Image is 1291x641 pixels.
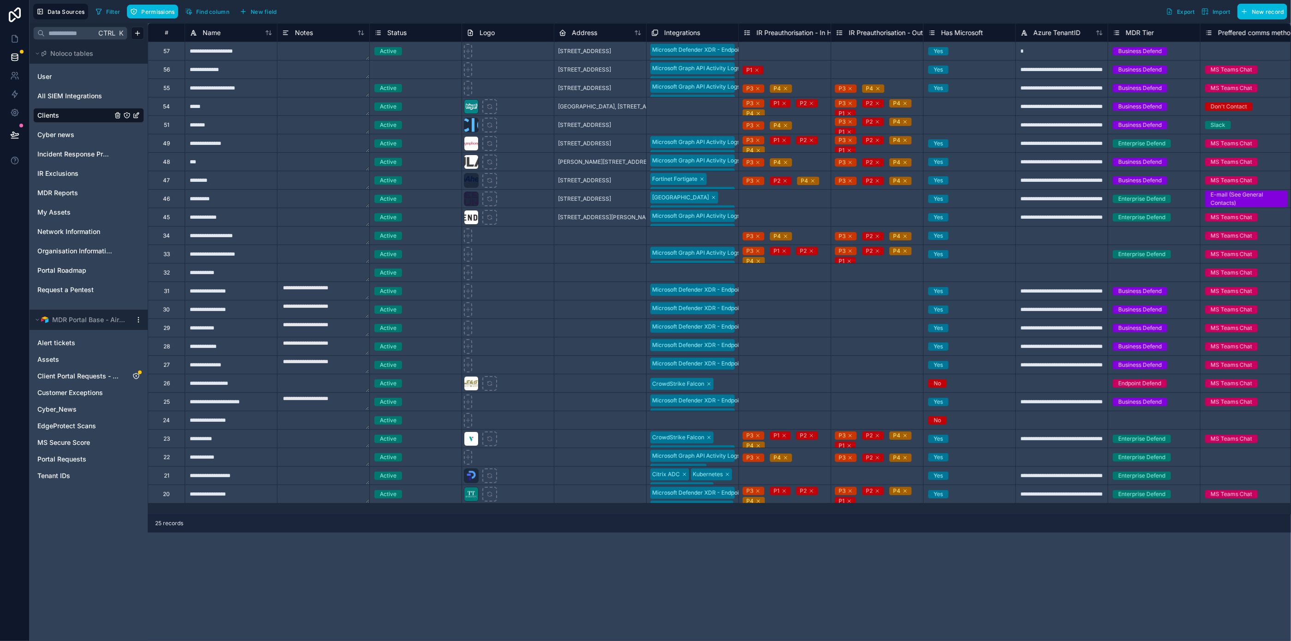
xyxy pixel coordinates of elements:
[934,213,943,222] div: Yes
[1211,361,1252,369] div: MS Teams Chat
[558,140,611,147] span: [STREET_ADDRESS]
[480,28,495,37] span: Logo
[163,398,170,406] div: 25
[196,8,229,15] span: Find column
[1234,4,1287,19] a: New record
[1211,121,1225,129] div: Slack
[37,388,103,397] span: Customer Exceptions
[106,8,120,15] span: Filter
[558,177,611,184] span: [STREET_ADDRESS]
[1211,213,1252,222] div: MS Teams Chat
[1211,84,1252,92] div: MS Teams Chat
[380,158,396,166] div: Active
[127,5,181,18] a: Permissions
[33,244,144,258] div: Organisation Information
[839,146,845,155] div: P1
[1118,195,1165,203] div: Enterprise Defend
[380,379,396,388] div: Active
[33,352,144,367] div: Assets
[163,269,170,276] div: 32
[182,5,233,18] button: Find column
[1118,287,1162,295] div: Business Defend
[1163,4,1198,19] button: Export
[839,128,845,136] div: P1
[37,455,86,464] span: Portal Requests
[37,266,86,275] span: Portal Roadmap
[1118,102,1162,111] div: Business Defend
[652,83,740,91] div: Microsoft Graph API Activity Logs
[652,193,709,202] div: [GEOGRAPHIC_DATA]
[893,99,901,108] div: P4
[33,47,138,60] button: Noloco tables
[37,285,94,294] span: Request a Pentest
[746,247,753,255] div: P3
[934,379,941,388] div: No
[1252,8,1284,15] span: New record
[934,306,943,314] div: Yes
[866,247,873,255] div: P2
[1211,435,1252,443] div: MS Teams Chat
[746,431,753,440] div: P3
[1118,213,1165,222] div: Enterprise Defend
[746,66,752,74] div: P1
[37,91,112,101] a: All SIEM Integrations
[934,416,941,425] div: No
[37,188,112,198] a: MDR Reports
[1211,342,1252,351] div: MS Teams Chat
[33,4,88,19] button: Data Sources
[866,136,873,144] div: P2
[33,369,144,383] div: Client Portal Requests - Sync from JIRA
[37,130,112,139] a: Cyber news
[1211,287,1252,295] div: MS Teams Chat
[37,355,59,364] span: Assets
[664,28,700,37] span: Integrations
[1118,361,1162,369] div: Business Defend
[839,257,845,265] div: P1
[746,158,753,167] div: P3
[1126,28,1154,37] span: MDR Tier
[163,343,170,350] div: 28
[558,121,611,129] span: [STREET_ADDRESS]
[33,108,144,123] div: Clients
[163,48,170,55] div: 57
[163,324,170,332] div: 29
[380,342,396,351] div: Active
[800,99,807,108] div: P2
[866,84,873,93] div: P4
[839,136,846,144] div: P3
[893,247,901,255] div: P4
[1118,66,1162,74] div: Business Defend
[572,28,597,37] span: Address
[387,28,407,37] span: Status
[774,177,781,185] div: P2
[893,136,901,144] div: P4
[934,158,943,166] div: Yes
[33,313,131,326] button: Airtable LogoMDR Portal Base - Airtable
[380,287,396,295] div: Active
[558,158,656,166] span: [PERSON_NAME][STREET_ADDRESS]
[380,84,396,92] div: Active
[934,250,943,258] div: Yes
[163,140,170,147] div: 49
[934,176,943,185] div: Yes
[652,447,745,455] div: Windows Event Logs (Servers Only)
[1211,398,1252,406] div: MS Teams Chat
[746,99,753,108] div: P3
[1211,176,1252,185] div: MS Teams Chat
[37,246,112,256] a: Organisation Information
[652,226,745,234] div: Windows Event Logs (Servers Only)
[652,170,772,179] div: Cisco - ASA, [PERSON_NAME], SEG, Umbrella
[652,138,740,146] div: Microsoft Graph API Activity Logs
[934,342,943,351] div: Yes
[37,471,121,480] a: Tenant IDs
[774,158,781,167] div: P4
[295,28,313,37] span: Notes
[934,435,943,443] div: Yes
[1211,102,1247,111] div: Don't Contact
[746,442,754,450] div: P4
[37,91,102,101] span: All SIEM Integrations
[839,232,846,240] div: P3
[380,324,396,332] div: Active
[893,232,901,240] div: P4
